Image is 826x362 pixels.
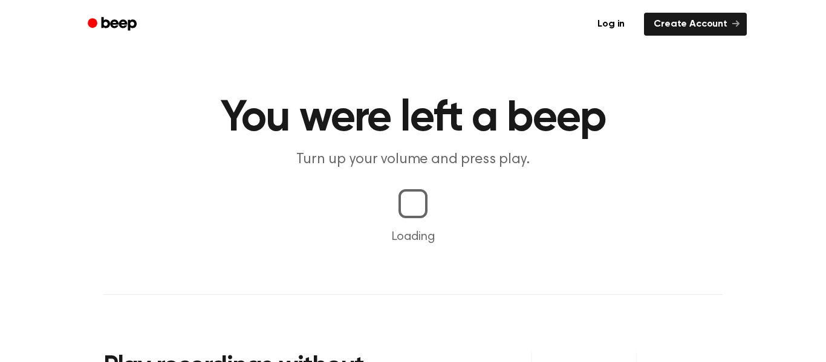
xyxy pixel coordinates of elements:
[181,150,645,170] p: Turn up your volume and press play.
[79,13,148,36] a: Beep
[644,13,747,36] a: Create Account
[585,10,637,38] a: Log in
[15,228,811,246] p: Loading
[103,97,723,140] h1: You were left a beep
